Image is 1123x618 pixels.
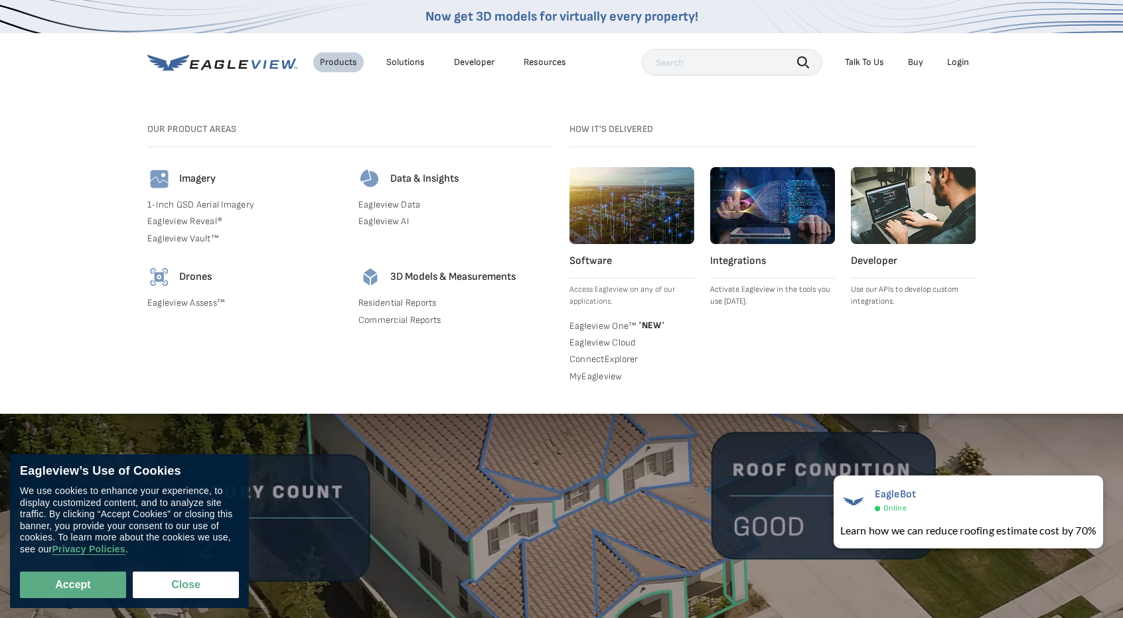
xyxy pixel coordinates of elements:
[642,49,822,76] input: Search
[179,172,216,186] h4: Imagery
[20,464,239,479] div: Eagleview’s Use of Cookies
[147,216,342,227] a: Eagleview Reveal®
[569,318,694,332] a: Eagleview One™ *NEW*
[20,572,126,598] button: Accept
[851,255,976,268] h4: Developer
[147,123,554,135] h3: Our Product Areas
[358,199,554,211] a: Eagleview Data
[425,9,698,25] a: Now get 3D models for virtually every property!
[390,172,459,186] h4: Data & Insights
[851,284,976,308] p: Use our APIs to develop custom integrations.
[524,56,566,68] div: Resources
[636,320,664,331] span: NEW
[454,56,494,68] a: Developer
[851,167,976,308] a: Developer Use our APIs to develop custom integrations.
[840,488,867,515] img: EagleBot
[947,56,969,68] div: Login
[710,167,835,244] img: integrations.webp
[20,485,239,555] div: We use cookies to enhance your experience, to display customized content, and to analyze site tra...
[147,233,342,245] a: Eagleview Vault™
[569,284,694,308] p: Access Eagleview on any of our applications.
[569,337,694,349] a: Eagleview Cloud
[710,167,835,308] a: Integrations Activate Eagleview in the tools you use [DATE].
[358,314,554,326] a: Commercial Reports
[147,265,171,289] img: drones-icon.svg
[569,123,976,135] h3: How it's Delivered
[908,56,923,68] a: Buy
[179,271,212,284] h4: Drones
[320,56,357,68] div: Products
[147,167,171,191] img: imagery-icon.svg
[875,488,917,501] span: EagleBot
[133,572,239,598] button: Close
[710,284,835,308] p: Activate Eagleview in the tools you use [DATE].
[358,167,382,191] img: data-icon.svg
[147,297,342,309] a: Eagleview Assess™
[147,199,342,211] a: 1-Inch GSD Aerial Imagery
[386,56,425,68] div: Solutions
[358,216,554,227] a: Eagleview AI
[52,544,125,555] a: Privacy Policies
[569,371,694,383] a: MyEagleview
[358,297,554,309] a: Residential Reports
[845,56,884,68] div: Talk To Us
[883,503,907,513] span: Online
[358,265,382,289] img: 3d-models-icon.svg
[710,255,835,268] h4: Integrations
[840,523,1096,538] div: Learn how we can reduce roofing estimate cost by 70%
[569,167,694,244] img: software.webp
[851,167,976,244] img: developer.webp
[569,255,694,268] h4: Software
[569,353,694,365] a: ConnectExplorer
[390,271,516,284] h4: 3D Models & Measurements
